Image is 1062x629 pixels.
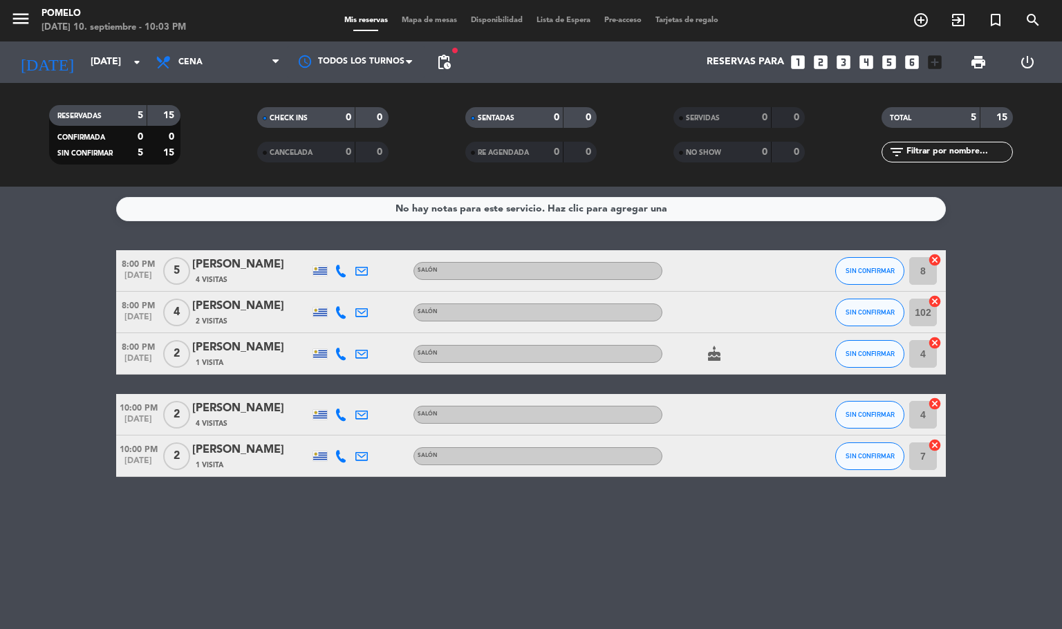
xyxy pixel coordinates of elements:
span: 8:00 PM [116,297,160,312]
span: Salón [418,267,438,273]
span: SIN CONFIRMAR [846,267,895,274]
strong: 0 [377,147,385,157]
span: [DATE] [116,312,160,328]
div: Pomelo [41,7,186,21]
strong: 5 [138,148,143,158]
span: Mis reservas [337,17,395,24]
span: 1 Visita [196,357,223,368]
span: fiber_manual_record [451,46,459,55]
span: 4 Visitas [196,274,227,285]
strong: 0 [762,113,767,122]
button: menu [10,8,31,34]
button: SIN CONFIRMAR [835,257,904,285]
span: [DATE] [116,354,160,370]
strong: 0 [554,147,559,157]
span: SIN CONFIRMAR [846,350,895,357]
span: [DATE] [116,271,160,287]
span: SIN CONFIRMAR [846,308,895,316]
i: search [1025,12,1041,28]
span: RE AGENDADA [478,149,529,156]
span: 10:00 PM [116,399,160,415]
span: Cena [178,57,203,67]
i: cancel [928,438,942,452]
i: turned_in_not [987,12,1004,28]
strong: 0 [138,132,143,142]
i: filter_list [888,144,905,160]
strong: 5 [138,111,143,120]
span: RESERVADAS [57,113,102,120]
strong: 0 [762,147,767,157]
i: exit_to_app [950,12,967,28]
button: SIN CONFIRMAR [835,299,904,326]
button: SIN CONFIRMAR [835,442,904,470]
i: cancel [928,336,942,350]
i: arrow_drop_down [129,54,145,71]
strong: 0 [586,113,594,122]
div: [PERSON_NAME] [192,256,310,274]
div: [PERSON_NAME] [192,441,310,459]
span: Lista de Espera [530,17,597,24]
div: [PERSON_NAME] [192,339,310,357]
i: add_box [926,53,944,71]
span: SIN CONFIRMAR [846,452,895,460]
strong: 0 [586,147,594,157]
i: looks_6 [903,53,921,71]
span: [DATE] [116,456,160,472]
span: print [970,54,987,71]
span: [DATE] [116,415,160,431]
span: Reservas para [707,57,784,68]
strong: 5 [971,113,976,122]
span: CONFIRMADA [57,134,105,141]
span: 1 Visita [196,460,223,471]
div: [DATE] 10. septiembre - 10:03 PM [41,21,186,35]
i: power_settings_new [1019,54,1036,71]
strong: 0 [794,147,802,157]
span: Salón [418,411,438,417]
strong: 0 [346,113,351,122]
strong: 0 [794,113,802,122]
span: CHECK INS [270,115,308,122]
span: 2 [163,401,190,429]
span: 4 [163,299,190,326]
div: LOG OUT [1003,41,1052,83]
span: Disponibilidad [464,17,530,24]
span: 5 [163,257,190,285]
i: looks_two [812,53,830,71]
i: cancel [928,397,942,411]
span: SENTADAS [478,115,514,122]
button: SIN CONFIRMAR [835,401,904,429]
span: 2 [163,340,190,368]
i: looks_3 [835,53,853,71]
i: menu [10,8,31,29]
input: Filtrar por nombre... [905,144,1012,160]
button: SIN CONFIRMAR [835,340,904,368]
span: SIN CONFIRMAR [57,150,113,157]
i: [DATE] [10,47,84,77]
i: looks_one [789,53,807,71]
span: 8:00 PM [116,255,160,271]
strong: 0 [377,113,385,122]
strong: 0 [346,147,351,157]
span: 8:00 PM [116,338,160,354]
span: Tarjetas de regalo [649,17,725,24]
span: Pre-acceso [597,17,649,24]
i: looks_4 [857,53,875,71]
span: 10:00 PM [116,440,160,456]
span: 2 [163,442,190,470]
span: 2 Visitas [196,316,227,327]
span: SERVIDAS [686,115,720,122]
span: Mapa de mesas [395,17,464,24]
strong: 15 [996,113,1010,122]
i: add_circle_outline [913,12,929,28]
span: SIN CONFIRMAR [846,411,895,418]
span: pending_actions [436,54,452,71]
span: 4 Visitas [196,418,227,429]
span: NO SHOW [686,149,721,156]
i: cancel [928,294,942,308]
strong: 15 [163,148,177,158]
div: [PERSON_NAME] [192,400,310,417]
strong: 15 [163,111,177,120]
strong: 0 [554,113,559,122]
i: cake [706,346,723,362]
strong: 0 [169,132,177,142]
